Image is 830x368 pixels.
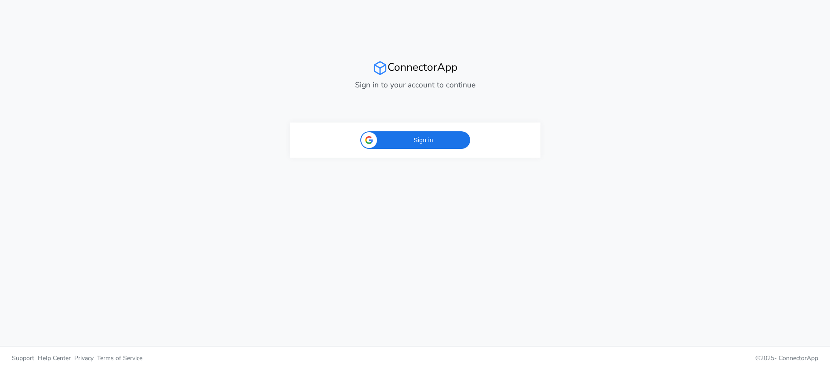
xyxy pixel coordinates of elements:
[422,354,819,363] p: © 2025 -
[290,79,540,90] p: Sign in to your account to continue
[38,354,71,362] span: Help Center
[97,354,142,362] span: Terms of Service
[360,131,470,149] div: Sign in
[382,136,465,145] span: Sign in
[74,354,94,362] span: Privacy
[12,354,34,362] span: Support
[290,61,540,76] h2: ConnectorApp
[779,354,818,362] span: ConnectorApp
